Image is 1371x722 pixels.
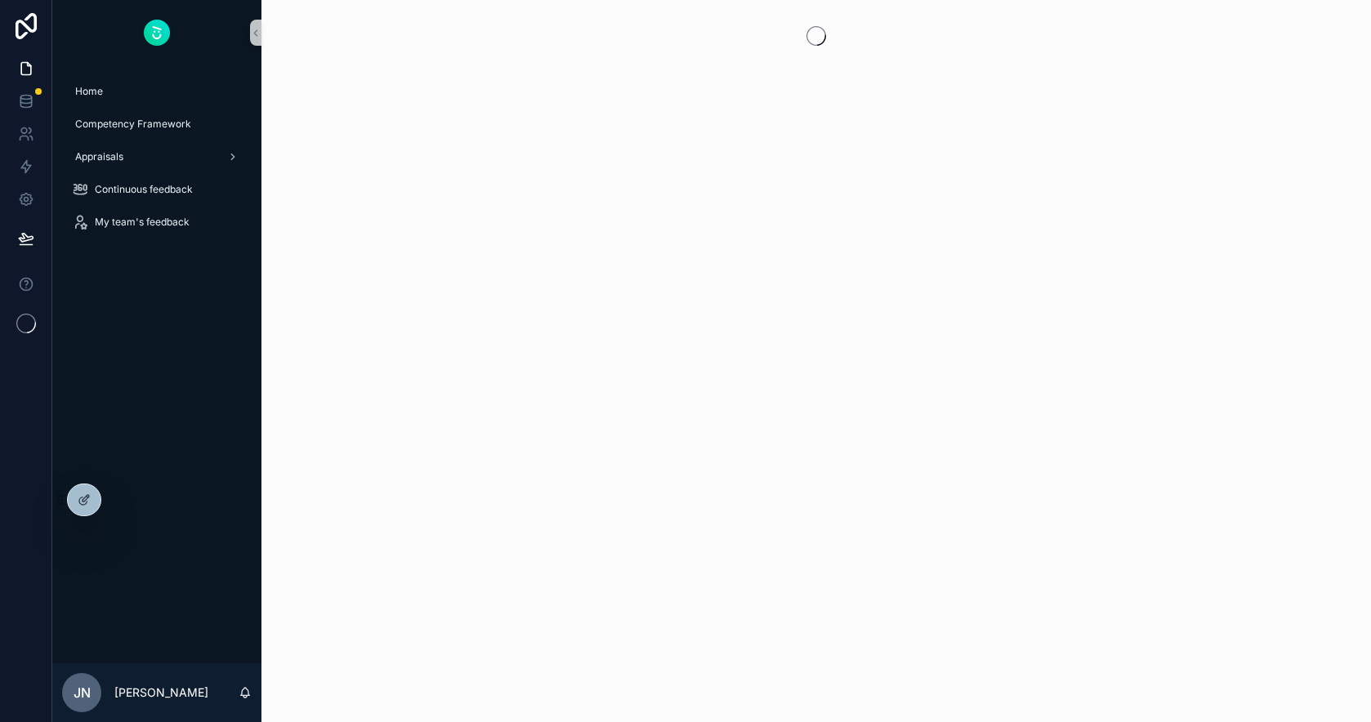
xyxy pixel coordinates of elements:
[75,118,191,131] span: Competency Framework
[114,684,208,701] p: [PERSON_NAME]
[62,207,252,237] a: My team's feedback
[95,183,193,196] span: Continuous feedback
[144,20,170,46] img: App logo
[62,142,252,172] a: Appraisals
[52,65,261,258] div: scrollable content
[95,216,190,229] span: My team's feedback
[62,109,252,139] a: Competency Framework
[75,85,103,98] span: Home
[62,77,252,106] a: Home
[62,175,252,204] a: Continuous feedback
[75,150,123,163] span: Appraisals
[74,683,91,702] span: JN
